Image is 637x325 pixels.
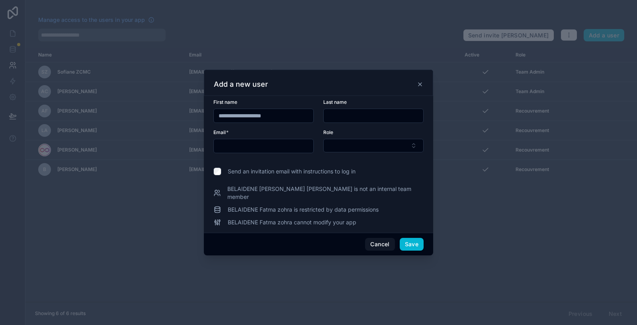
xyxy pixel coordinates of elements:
button: Select Button [323,139,424,152]
span: Role [323,129,333,135]
span: BELAIDENE Fatma zohra is restricted by data permissions [228,206,379,214]
button: Save [400,238,424,251]
span: BELAIDENE Fatma zohra cannot modify your app [228,218,356,226]
button: Cancel [365,238,395,251]
span: Send an invitation email with instructions to log in [228,167,356,175]
span: BELAIDENE [PERSON_NAME] [PERSON_NAME] is not an internal team member [227,185,424,201]
h3: Add a new user [214,80,268,89]
span: Last name [323,99,347,105]
input: Send an invitation email with instructions to log in [213,167,221,175]
span: Email [213,129,226,135]
span: First name [213,99,237,105]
